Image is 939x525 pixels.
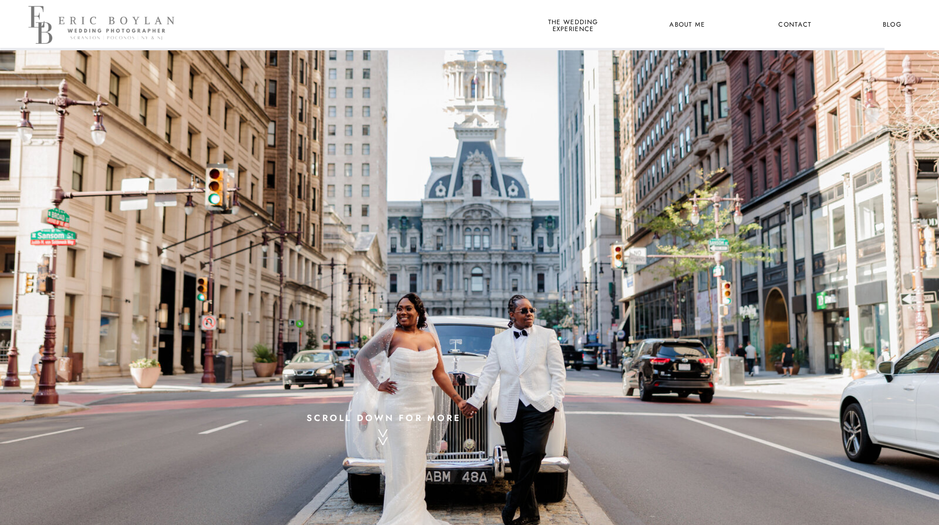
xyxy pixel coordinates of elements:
a: About Me [663,19,711,32]
a: scroll down for more [299,410,470,423]
a: Contact [777,19,813,32]
a: the wedding experience [546,19,600,32]
a: Blog [874,19,910,32]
